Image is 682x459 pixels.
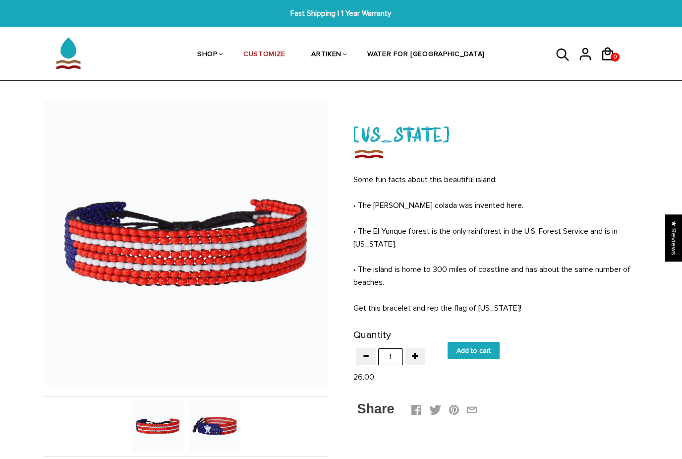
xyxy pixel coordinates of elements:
p: • The island is home to 300 miles of coastline and has about the same number of beaches. [353,263,638,289]
span: Fast Shipping | 1 Year Warranty [211,8,471,19]
input: Add to cart [448,342,500,359]
a: WATER FOR [GEOGRAPHIC_DATA] [367,29,485,81]
img: Puerto Rico [189,401,240,452]
img: Puerto Rico [132,401,183,452]
span: Share [357,401,395,416]
label: Quantity [353,327,391,343]
a: CUSTOMIZE [243,29,285,81]
p: • The El Yunque forest is the only rainforest in the U.S. Forest Service and is in [US_STATE]. [353,225,638,251]
a: 0 [600,65,623,66]
img: Puerto Rico [44,101,329,386]
p: Some fun facts about this beautiful island: [353,173,638,186]
p: • The [PERSON_NAME] colada was invented here. [353,199,638,212]
h1: [US_STATE] [353,121,638,147]
p: Get this bracelet and rep the flag of [US_STATE]! [353,302,638,315]
span: 0 [611,50,619,64]
a: SHOP [197,29,218,81]
img: Puerto Rico [353,147,384,161]
a: ARTIKEN [311,29,341,81]
span: 26.00 [353,372,374,382]
div: Click to open Judge.me floating reviews tab [665,214,682,262]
